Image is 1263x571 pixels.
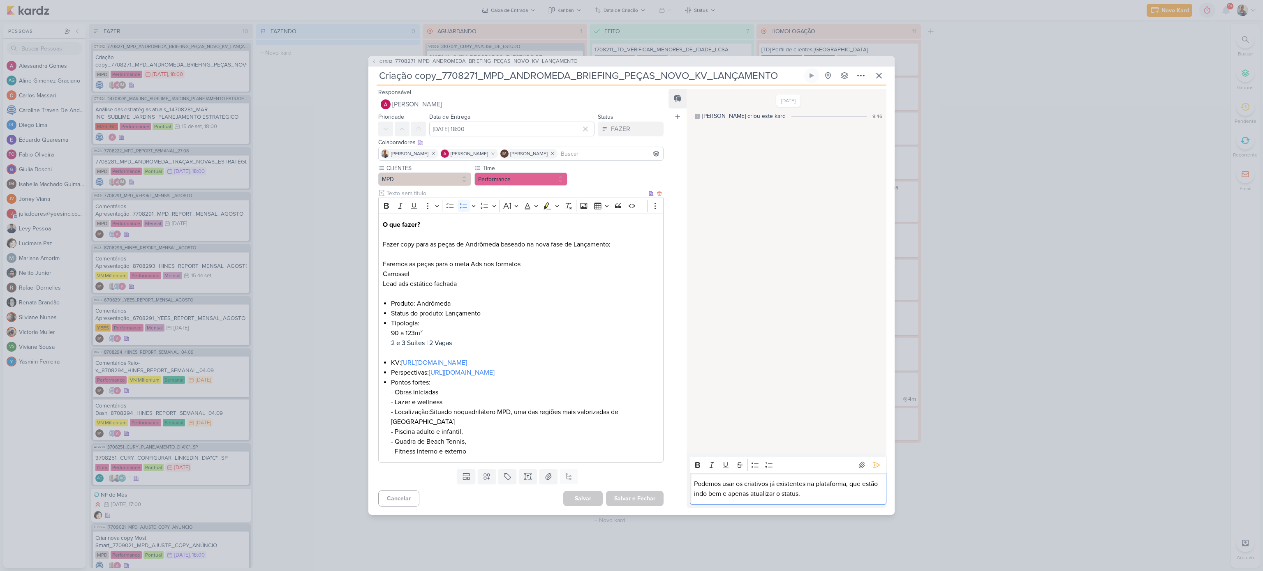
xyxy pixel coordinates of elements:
input: Buscar [559,149,662,159]
p: Fazer copy para as peças de Andrômeda baseado na nova fase de Lançamento; Faremos as peças para o... [383,220,659,289]
span: CT1512 [378,58,393,64]
li: Tipologia: 90 a 123 [391,318,659,358]
label: Time [482,164,567,173]
label: Responsável [378,89,411,96]
a: [URL][DOMAIN_NAME] [429,368,495,377]
div: Editor editing area: main [690,473,886,505]
span: iscina adulto e infantil [398,428,461,436]
button: MPD [378,173,471,186]
a: [URL][DOMAIN_NAME] [401,359,467,367]
div: [PERSON_NAME] criou este kard [702,112,786,120]
span: [PERSON_NAME] [451,150,488,157]
span: , [461,428,463,436]
div: Ligar relógio [808,72,815,79]
span: [PERSON_NAME] [392,99,442,109]
button: FAZER [598,122,664,136]
span: uadra de Beach Tennis [400,437,465,446]
span: [PERSON_NAME] [391,150,428,157]
div: FAZER [611,124,630,134]
span: quadrilátero MPD [461,408,511,416]
strong: O que fazer? [383,221,420,229]
input: Texto sem título [385,189,647,198]
li: KV: [391,358,659,368]
li: Perspectivas: [391,368,659,378]
span: - F [391,447,398,456]
button: CT1512 7708271_MPD_ANDROMEDA_BRIEFING_PEÇAS_NOVO_KV_LANÇAMENTO [372,58,578,66]
button: [PERSON_NAME] [378,97,664,112]
span: 7708271_MPD_ANDROMEDA_BRIEFING_PEÇAS_NOVO_KV_LANÇAMENTO [395,58,578,66]
div: Editor toolbar [690,457,886,473]
img: Iara Santos [381,150,389,158]
img: Alessandra Gomes [381,99,391,109]
span: Situado no [430,408,461,416]
div: 9:46 [872,113,882,120]
button: Performance [474,173,567,186]
p: Podemos usar os criativos já existentes na plataforma, que estão indo bem e apenas atualizar o st... [694,479,882,499]
span: m² [415,329,423,337]
div: Colaboradores [378,138,664,147]
p: IM [502,152,507,156]
div: Isabella Machado Guimarães [500,150,509,158]
li: Status do produto: Lançamento [391,309,659,318]
label: CLIENTES [386,164,471,173]
span: [PERSON_NAME] [510,150,548,157]
label: Status [598,113,613,120]
span: - Q [391,437,400,446]
input: Kard Sem Título [377,68,803,83]
li: Pontos fortes: - Obras iniciadas - Lazer e wellness - Localização: [391,378,659,456]
span: 2 e 3 Suítes | 2 Vagas [391,339,452,347]
button: Cancelar [378,490,419,507]
input: Select a date [429,122,594,136]
img: Alessandra Gomes [441,150,449,158]
div: Editor editing area: main [378,214,664,463]
li: Produto: Andrômeda [391,299,659,309]
span: itness interno e externo [398,447,466,456]
div: Editor toolbar [378,198,664,214]
span: , [465,437,466,446]
label: Data de Entrega [429,113,470,120]
label: Prioridade [378,113,404,120]
span: - P [391,428,398,436]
